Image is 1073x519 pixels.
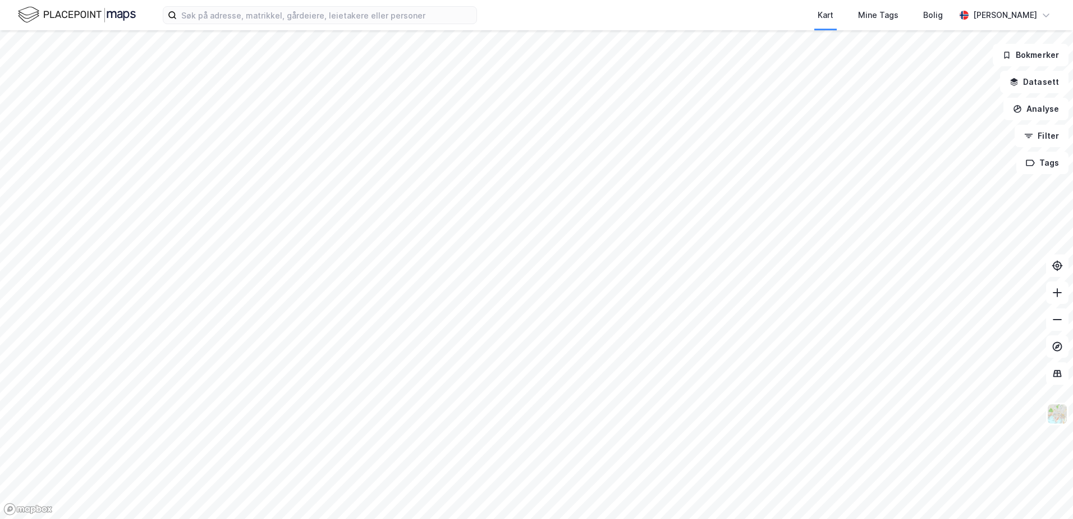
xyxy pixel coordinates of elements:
input: Søk på adresse, matrikkel, gårdeiere, leietakere eller personer [177,7,476,24]
iframe: Chat Widget [1017,465,1073,519]
img: logo.f888ab2527a4732fd821a326f86c7f29.svg [18,5,136,25]
div: Kontrollprogram for chat [1017,465,1073,519]
div: Mine Tags [858,8,898,22]
div: Bolig [923,8,943,22]
div: [PERSON_NAME] [973,8,1037,22]
div: Kart [818,8,833,22]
